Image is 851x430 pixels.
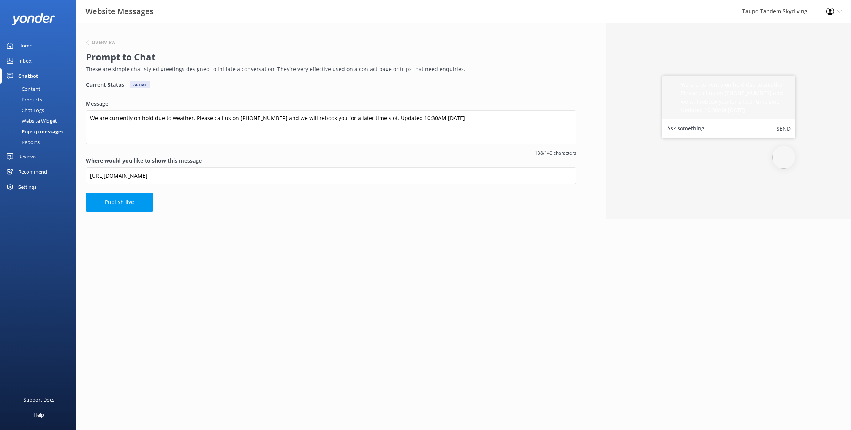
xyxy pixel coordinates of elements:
div: Products [5,94,42,105]
h4: Current Status [86,81,124,88]
h6: Overview [92,40,116,45]
a: Pop-up messages [5,126,76,137]
h3: Website Messages [85,5,153,17]
div: Help [33,407,44,422]
button: Send [777,124,791,134]
h2: Prompt to Chat [86,50,573,64]
label: Ask something... [667,124,709,134]
a: Chat Logs [5,105,76,115]
div: Inbox [18,53,32,68]
label: Where would you like to show this message [86,157,576,165]
div: Active [130,81,150,88]
div: Reports [5,137,40,147]
input: https://www.example.com/page [86,167,576,184]
span: 138/140 characters [86,149,576,157]
div: Reviews [18,149,36,164]
a: Content [5,84,76,94]
p: These are simple chat-styled greetings designed to initiate a conversation. They're very effectiv... [86,65,573,73]
div: Content [5,84,40,94]
div: Website Widget [5,115,57,126]
div: Settings [18,179,36,194]
a: Products [5,94,76,105]
button: Overview [86,40,116,45]
textarea: We are currently on hold due to weather. Please call us on [PHONE_NUMBER] and we will rebook you ... [86,110,576,144]
div: Support Docs [24,392,54,407]
a: Website Widget [5,115,76,126]
label: Message [86,100,576,108]
div: Recommend [18,164,47,179]
img: yonder-white-logo.png [11,13,55,25]
div: Chat Logs [5,105,44,115]
h5: We are currently on hold due to weather. Please call us on [PHONE_NUMBER] and we will rebook you ... [681,81,791,115]
button: Publish live [86,193,153,212]
a: Reports [5,137,76,147]
div: Home [18,38,32,53]
div: Chatbot [18,68,38,84]
div: Pop-up messages [5,126,63,137]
